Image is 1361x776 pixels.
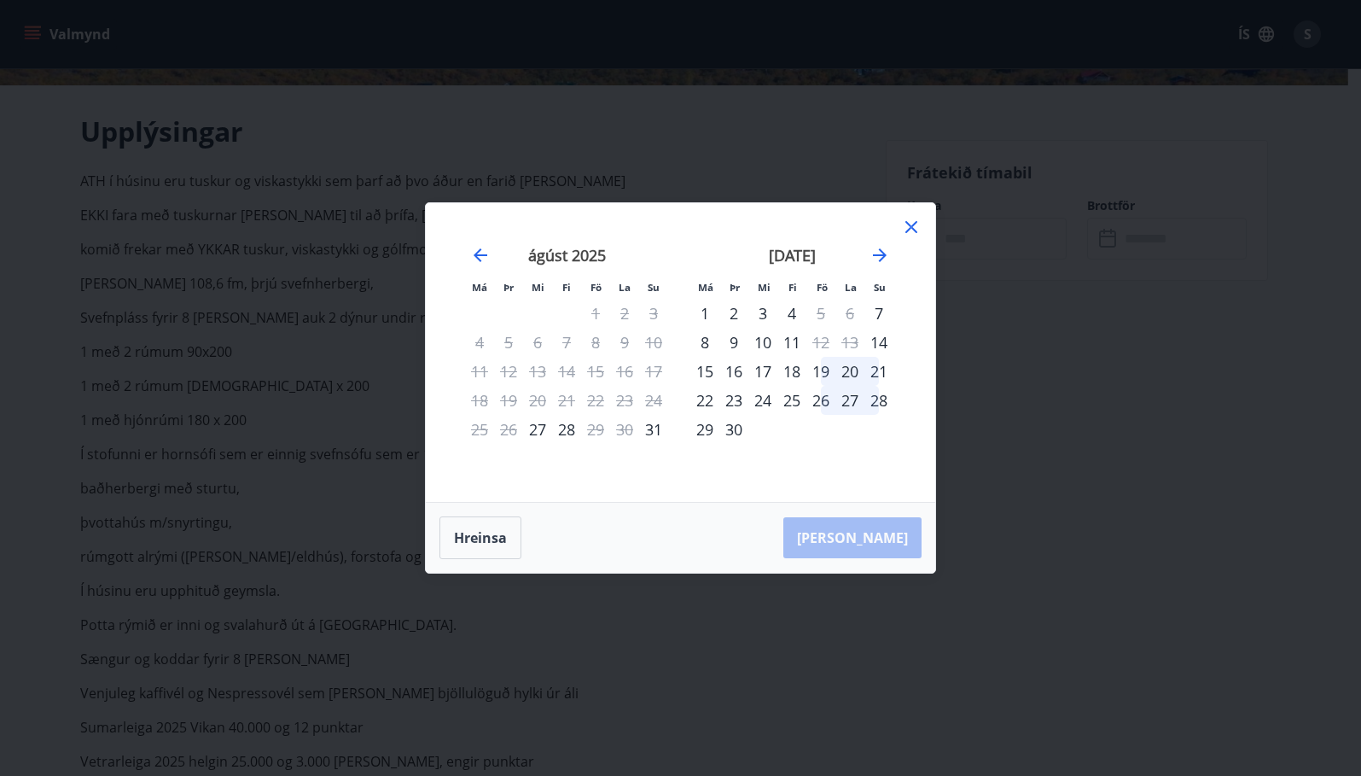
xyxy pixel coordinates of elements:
td: Not available. laugardagur, 13. september 2025 [835,328,864,357]
div: 10 [748,328,777,357]
small: Má [698,281,713,294]
td: Choose sunnudagur, 14. september 2025 as your check-in date. It’s available. [864,328,893,357]
small: Þr [730,281,740,294]
td: Choose þriðjudagur, 16. september 2025 as your check-in date. It’s available. [719,357,748,386]
div: 19 [806,357,835,386]
td: Choose sunnudagur, 28. september 2025 as your check-in date. It’s available. [864,386,893,415]
td: Not available. föstudagur, 22. ágúst 2025 [581,386,610,415]
div: 11 [777,328,806,357]
div: 22 [690,386,719,415]
div: Aðeins innritun í boði [864,299,893,328]
td: Not available. miðvikudagur, 6. ágúst 2025 [523,328,552,357]
td: Choose sunnudagur, 21. september 2025 as your check-in date. It’s available. [864,357,893,386]
td: Choose föstudagur, 26. september 2025 as your check-in date. It’s available. [806,386,835,415]
div: 25 [777,386,806,415]
td: Choose þriðjudagur, 9. september 2025 as your check-in date. It’s available. [719,328,748,357]
td: Not available. mánudagur, 18. ágúst 2025 [465,386,494,415]
td: Choose mánudagur, 15. september 2025 as your check-in date. It’s available. [690,357,719,386]
small: Fö [590,281,602,294]
small: La [619,281,631,294]
td: Not available. fimmtudagur, 7. ágúst 2025 [552,328,581,357]
strong: ágúst 2025 [528,245,606,265]
td: Choose miðvikudagur, 3. september 2025 as your check-in date. It’s available. [748,299,777,328]
td: Not available. laugardagur, 23. ágúst 2025 [610,386,639,415]
td: Not available. þriðjudagur, 12. ágúst 2025 [494,357,523,386]
td: Not available. föstudagur, 1. ágúst 2025 [581,299,610,328]
td: Choose sunnudagur, 7. september 2025 as your check-in date. It’s available. [864,299,893,328]
td: Not available. föstudagur, 15. ágúst 2025 [581,357,610,386]
td: Not available. laugardagur, 9. ágúst 2025 [610,328,639,357]
td: Not available. fimmtudagur, 14. ágúst 2025 [552,357,581,386]
td: Choose mánudagur, 1. september 2025 as your check-in date. It’s available. [690,299,719,328]
div: 17 [748,357,777,386]
div: 29 [690,415,719,444]
td: Choose mánudagur, 22. september 2025 as your check-in date. It’s available. [690,386,719,415]
div: Aðeins útritun í boði [581,415,610,444]
div: 30 [719,415,748,444]
small: Su [648,281,660,294]
td: Not available. þriðjudagur, 5. ágúst 2025 [494,328,523,357]
div: 23 [719,386,748,415]
div: Aðeins innritun í boði [523,415,552,444]
small: Mi [758,281,771,294]
div: 24 [748,386,777,415]
div: 3 [748,299,777,328]
small: Þr [503,281,514,294]
td: Not available. sunnudagur, 24. ágúst 2025 [639,386,668,415]
div: Aðeins útritun í boði [806,328,835,357]
td: Choose mánudagur, 29. september 2025 as your check-in date. It’s available. [690,415,719,444]
div: 28 [552,415,581,444]
td: Not available. laugardagur, 16. ágúst 2025 [610,357,639,386]
td: Choose laugardagur, 20. september 2025 as your check-in date. It’s available. [835,357,864,386]
small: Fi [788,281,797,294]
td: Choose fimmtudagur, 4. september 2025 as your check-in date. It’s available. [777,299,806,328]
td: Not available. laugardagur, 6. september 2025 [835,299,864,328]
div: 15 [690,357,719,386]
td: Not available. föstudagur, 5. september 2025 [806,299,835,328]
div: Move forward to switch to the next month. [870,245,890,265]
div: 26 [806,386,835,415]
div: 2 [719,299,748,328]
td: Choose fimmtudagur, 28. ágúst 2025 as your check-in date. It’s available. [552,415,581,444]
td: Choose fimmtudagur, 25. september 2025 as your check-in date. It’s available. [777,386,806,415]
td: Not available. sunnudagur, 17. ágúst 2025 [639,357,668,386]
div: Aðeins útritun í boði [806,299,835,328]
button: Hreinsa [439,516,521,559]
td: Not available. mánudagur, 11. ágúst 2025 [465,357,494,386]
td: Choose þriðjudagur, 30. september 2025 as your check-in date. It’s available. [719,415,748,444]
td: Not available. föstudagur, 12. september 2025 [806,328,835,357]
td: Not available. föstudagur, 8. ágúst 2025 [581,328,610,357]
td: Choose laugardagur, 27. september 2025 as your check-in date. It’s available. [835,386,864,415]
small: Fö [817,281,828,294]
small: Mi [532,281,544,294]
div: 1 [690,299,719,328]
td: Not available. fimmtudagur, 21. ágúst 2025 [552,386,581,415]
div: 21 [864,357,893,386]
div: Calendar [446,224,915,481]
td: Choose miðvikudagur, 24. september 2025 as your check-in date. It’s available. [748,386,777,415]
strong: [DATE] [769,245,816,265]
div: 20 [835,357,864,386]
small: Su [874,281,886,294]
td: Not available. þriðjudagur, 26. ágúst 2025 [494,415,523,444]
div: 18 [777,357,806,386]
small: Má [472,281,487,294]
td: Not available. laugardagur, 30. ágúst 2025 [610,415,639,444]
td: Not available. sunnudagur, 10. ágúst 2025 [639,328,668,357]
td: Choose þriðjudagur, 2. september 2025 as your check-in date. It’s available. [719,299,748,328]
div: Move backward to switch to the previous month. [470,245,491,265]
td: Not available. miðvikudagur, 20. ágúst 2025 [523,386,552,415]
div: 4 [777,299,806,328]
div: 8 [690,328,719,357]
td: Not available. mánudagur, 4. ágúst 2025 [465,328,494,357]
div: Aðeins innritun í boði [864,328,893,357]
div: 9 [719,328,748,357]
td: Choose fimmtudagur, 11. september 2025 as your check-in date. It’s available. [777,328,806,357]
div: 16 [719,357,748,386]
small: Fi [562,281,571,294]
div: Aðeins innritun í boði [639,415,668,444]
td: Not available. laugardagur, 2. ágúst 2025 [610,299,639,328]
td: Choose þriðjudagur, 23. september 2025 as your check-in date. It’s available. [719,386,748,415]
td: Not available. mánudagur, 25. ágúst 2025 [465,415,494,444]
td: Choose fimmtudagur, 18. september 2025 as your check-in date. It’s available. [777,357,806,386]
